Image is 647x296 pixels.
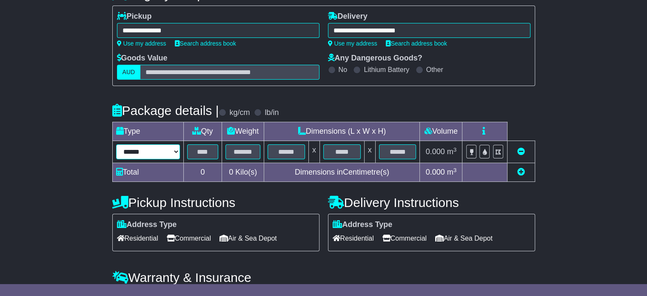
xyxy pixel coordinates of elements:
span: Residential [333,232,374,245]
a: Use my address [117,40,166,47]
label: lb/in [265,108,279,118]
td: Dimensions (L x W x H) [264,122,420,141]
label: AUD [117,65,141,80]
span: Commercial [167,232,211,245]
h4: Pickup Instructions [112,195,319,210]
a: Use my address [328,40,377,47]
span: m [447,147,457,156]
label: Delivery [328,12,368,21]
td: Dimensions in Centimetre(s) [264,163,420,182]
label: Address Type [117,220,177,230]
td: 0 [183,163,222,182]
span: Commercial [382,232,427,245]
label: Other [426,66,443,74]
h4: Package details | [112,103,219,118]
a: Remove this item [517,147,525,156]
label: Lithium Battery [364,66,409,74]
span: 0.000 [426,168,445,176]
td: Volume [420,122,462,141]
label: Goods Value [117,54,168,63]
label: No [339,66,347,74]
sup: 3 [453,167,457,173]
a: Search address book [386,40,447,47]
td: Total [112,163,183,182]
span: 0.000 [426,147,445,156]
a: Search address book [175,40,236,47]
label: Address Type [333,220,393,230]
h4: Delivery Instructions [328,195,535,210]
label: Pickup [117,12,152,21]
label: Any Dangerous Goods? [328,54,422,63]
h4: Warranty & Insurance [112,270,535,285]
td: x [364,141,375,163]
span: Residential [117,232,158,245]
span: Air & Sea Depot [219,232,277,245]
label: kg/cm [229,108,250,118]
span: 0 [229,168,233,176]
a: Add new item [517,168,525,176]
sup: 3 [453,147,457,153]
span: Air & Sea Depot [435,232,493,245]
td: Weight [222,122,264,141]
td: Type [112,122,183,141]
td: x [308,141,319,163]
span: m [447,168,457,176]
td: Qty [183,122,222,141]
td: Kilo(s) [222,163,264,182]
